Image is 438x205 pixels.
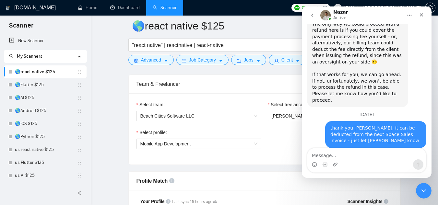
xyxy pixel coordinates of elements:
[77,95,82,100] span: holder
[4,143,87,156] li: us react native $125
[274,58,279,63] span: user
[384,199,388,204] span: info-circle
[323,4,327,11] span: 68
[15,78,77,91] a: 🌎Flutter $125
[294,5,300,10] img: upwork-logo.png
[77,147,82,152] span: holder
[77,190,84,196] span: double-left
[189,56,216,63] span: Job Category
[425,3,435,13] button: setting
[78,5,97,10] a: homeHome
[4,34,87,47] li: New Scanner
[9,53,42,59] span: My Scanners
[302,6,432,178] iframe: Intercom live chat
[256,58,261,63] span: caret-down
[15,130,77,143] a: 🌎Python $125
[140,111,257,121] span: Beach Cities Software LLC
[244,56,254,63] span: Jobs
[110,5,140,10] a: dashboardDashboard
[336,6,340,10] span: user
[140,199,165,204] span: Your Profile
[140,141,191,146] span: Mobile App Development
[141,56,161,63] span: Advanced
[231,55,266,65] button: folderJobscaret-down
[153,5,177,10] a: searchScanner
[4,104,87,117] li: 🌎Android $125
[77,173,82,178] span: holder
[4,156,87,169] li: us Flutter $125
[219,58,223,63] span: caret-down
[136,75,393,93] div: Team & Freelancer
[136,101,165,108] label: Select team:
[77,82,82,87] span: holder
[272,113,309,119] span: [PERSON_NAME]
[136,178,168,184] span: Profile Match
[425,5,435,10] a: setting
[77,121,82,126] span: holder
[4,169,87,182] li: us AI $125
[132,18,387,34] input: Scanner name...
[166,199,171,204] span: info-circle
[77,134,82,139] span: holder
[15,65,77,78] a: 🌎react native $125
[132,41,305,49] input: Search Freelance Jobs...
[302,4,321,11] span: Connects:
[416,183,432,199] iframe: Intercom live chat
[4,78,87,91] li: 🌎Flutter $125
[295,58,300,63] span: caret-down
[77,160,82,165] span: holder
[269,55,306,65] button: userClientcaret-down
[15,169,77,182] a: us AI $125
[4,91,87,104] li: 🌎AI $125
[15,143,77,156] a: us react native $125
[15,104,77,117] a: 🌎Android $125
[347,199,382,204] span: Scanner Insights
[4,21,39,34] span: Scanner
[17,53,42,59] span: My Scanners
[172,199,217,205] span: Last sync 15 hours ago
[4,65,87,78] li: 🌎react native $125
[237,58,241,63] span: folder
[9,34,81,47] a: New Scanner
[182,58,186,63] span: bars
[128,55,174,65] button: settingAdvancedcaret-down
[15,117,77,130] a: 🌎IOS $125
[77,108,82,113] span: holder
[6,3,10,13] img: logo
[281,56,293,63] span: Client
[169,178,174,183] span: info-circle
[15,156,77,169] a: us Flutter $125
[139,129,167,136] span: Select profile:
[9,54,14,58] span: search
[134,58,138,63] span: setting
[176,55,229,65] button: barsJob Categorycaret-down
[164,58,168,63] span: caret-down
[4,130,87,143] li: 🌎Python $125
[77,69,82,74] span: holder
[4,117,87,130] li: 🌎IOS $125
[268,101,306,108] label: Select freelancer:
[15,91,77,104] a: 🌎AI $125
